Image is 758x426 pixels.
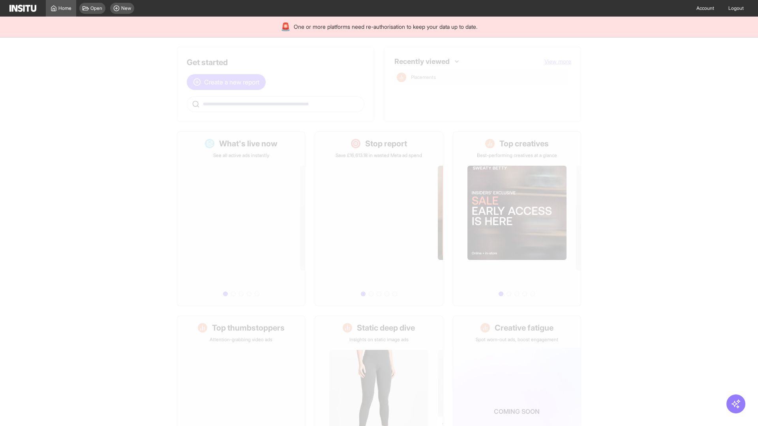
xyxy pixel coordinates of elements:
span: Open [90,5,102,11]
div: 🚨 [281,21,291,32]
span: New [121,5,131,11]
img: Logo [9,5,36,12]
span: One or more platforms need re-authorisation to keep your data up to date. [294,23,477,31]
span: Home [58,5,71,11]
